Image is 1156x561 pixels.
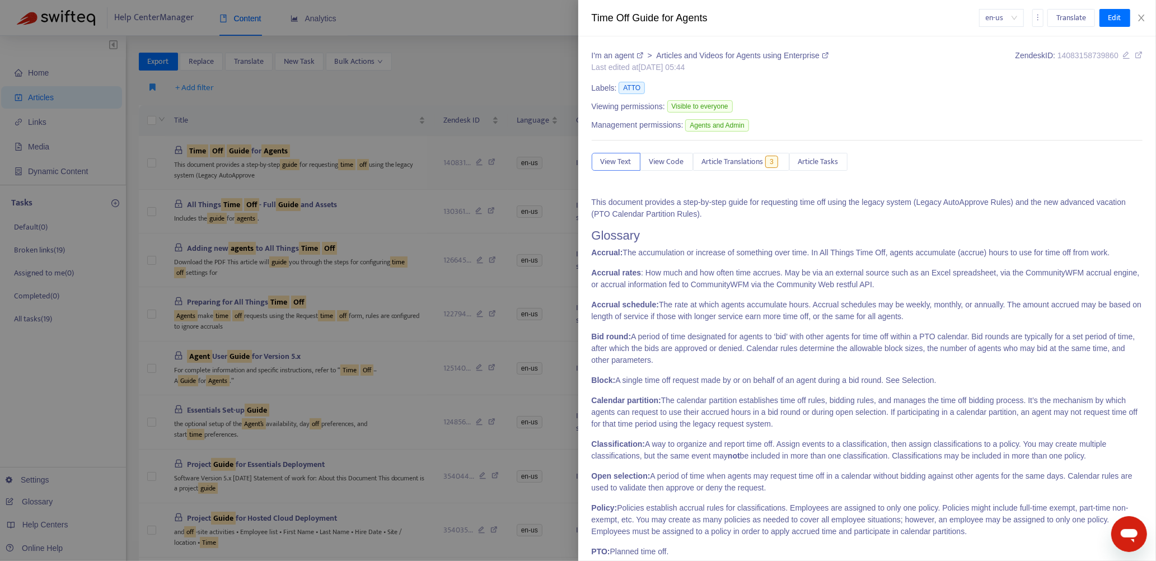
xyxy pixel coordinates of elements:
p: A period of time designated for agents to ‘bid’ with other agents for time off within a PTO calen... [592,331,1143,366]
span: 14083158739860 [1057,51,1118,60]
strong: Accrual: [592,248,623,257]
div: Zendesk ID: [1015,50,1143,73]
strong: Classification: [592,440,645,448]
p: The accumulation or increase of something over time. In All Things Time Off, agents accumulate (a... [592,247,1143,259]
span: Labels: [592,82,617,94]
span: ATTO [619,82,645,94]
button: more [1032,9,1043,27]
span: Management permissions: [592,119,684,131]
p: A single time off request made by or on behalf of an agent during a bid round. See Selection. [592,375,1143,386]
span: Glossary [592,228,640,242]
button: Article Translations3 [693,153,789,171]
button: View Text [592,153,640,171]
div: Time Off Guide for Agents [592,11,979,26]
span: Agents and Admin [685,119,748,132]
strong: Block: [592,376,616,385]
strong: Policy: [592,503,617,512]
button: Close [1134,13,1149,24]
span: View Text [601,156,631,168]
span: Article Translations [702,156,764,168]
strong: Accrual rates [592,268,642,277]
span: close [1137,13,1146,22]
iframe: Button to launch messaging window [1111,516,1147,552]
button: Translate [1047,9,1095,27]
a: Articles and Videos for Agents using Enterprise [656,51,828,60]
button: Article Tasks [789,153,848,171]
p: This document provides a step-by-step guide for requesting time off using the legacy system (Lega... [592,197,1143,220]
p: Policies establish accrual rules for classifications. Employees are assigned to only one policy. ... [592,502,1143,537]
span: en-us [986,10,1017,26]
a: I'm an agent [592,51,645,60]
p: The calendar partition establishes time off rules, bidding rules, and manages the time off biddin... [592,395,1143,430]
strong: Accrual schedule: [592,300,659,309]
button: View Code [640,153,693,171]
strong: Open selection: [592,471,650,480]
strong: PTO: [592,547,610,556]
span: Visible to everyone [667,100,733,113]
button: Edit [1099,9,1130,27]
p: Planned time off. [592,546,1143,558]
strong: Calendar partition: [592,396,661,405]
div: > [592,50,829,62]
span: more [1034,13,1042,21]
p: A period of time when agents may request time off in a calendar without bidding against other age... [592,470,1143,494]
span: Translate [1056,12,1086,24]
p: A way to organize and report time off. Assign events to a classification, then assign classificat... [592,438,1143,462]
p: The rate at which agents accumulate hours. Accrual schedules may be weekly, monthly, or annually.... [592,299,1143,322]
span: Edit [1108,12,1121,24]
div: Last edited at [DATE] 05:44 [592,62,829,73]
span: Article Tasks [798,156,839,168]
p: : How much and how often time accrues. May be via an external source such as an Excel spreadsheet... [592,267,1143,291]
span: View Code [649,156,684,168]
span: 3 [765,156,778,168]
span: Viewing permissions: [592,101,665,113]
strong: not [728,451,740,460]
strong: Bid round: [592,332,631,341]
